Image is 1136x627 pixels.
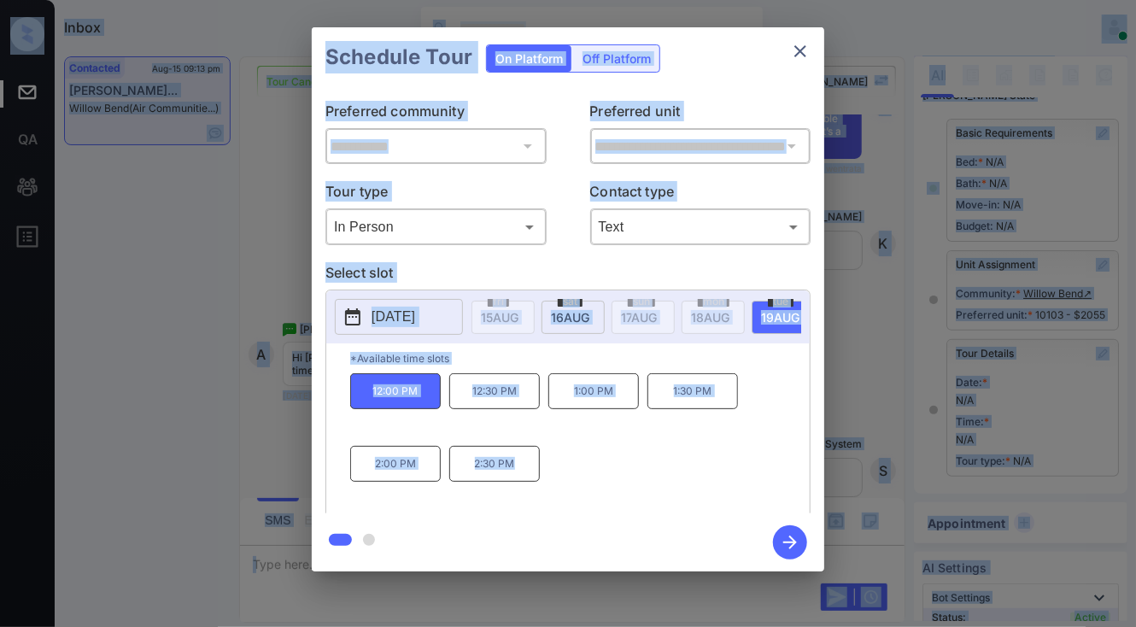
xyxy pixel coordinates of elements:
[590,101,811,128] p: Preferred unit
[761,310,799,325] span: 19 AUG
[330,213,542,241] div: In Person
[783,34,817,68] button: close
[768,296,793,307] span: tue
[763,520,817,565] button: btn-next
[335,299,463,335] button: [DATE]
[350,343,810,373] p: *Available time slots
[542,301,605,334] div: date-select
[594,213,807,241] div: Text
[449,446,540,482] p: 2:30 PM
[312,27,486,87] h2: Schedule Tour
[590,181,811,208] p: Contact type
[350,446,441,482] p: 2:00 PM
[558,296,583,307] span: sat
[372,307,415,327] p: [DATE]
[325,262,811,290] p: Select slot
[325,181,547,208] p: Tour type
[487,45,571,72] div: On Platform
[449,373,540,409] p: 12:30 PM
[548,373,639,409] p: 1:00 PM
[647,373,738,409] p: 1:30 PM
[325,101,547,128] p: Preferred community
[551,310,589,325] span: 16 AUG
[350,373,441,409] p: 12:00 PM
[574,45,659,72] div: Off Platform
[752,301,815,334] div: date-select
